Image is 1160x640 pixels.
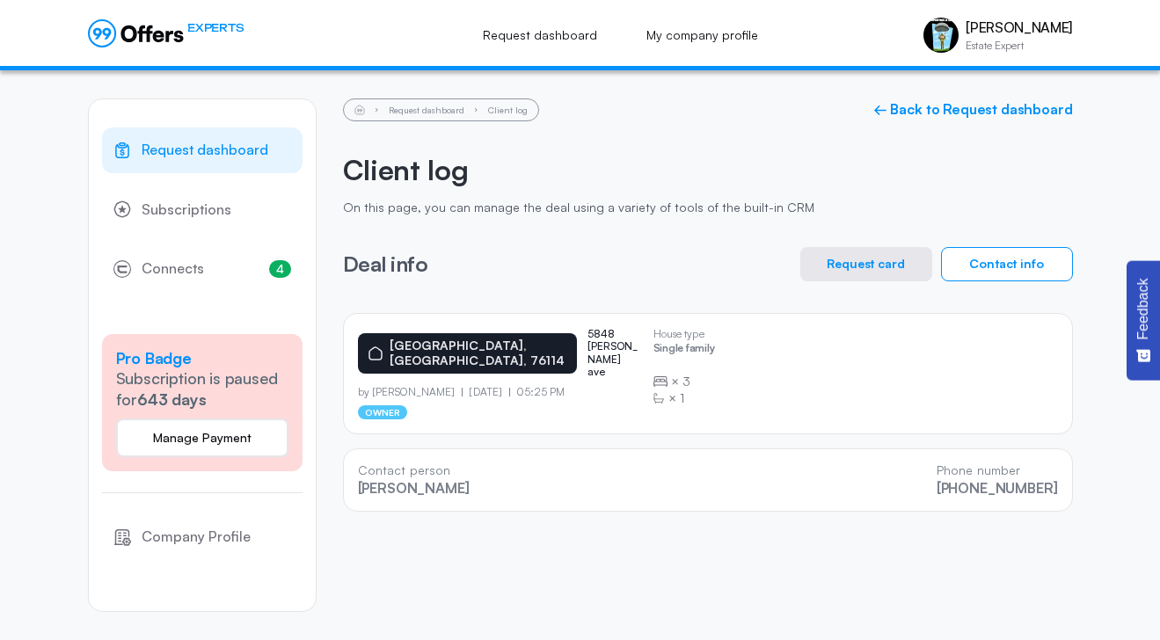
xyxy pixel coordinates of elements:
[343,153,1073,186] h2: Client log
[966,40,1072,51] p: Estate Expert
[627,16,777,55] a: My company profile
[682,373,690,390] span: 3
[653,328,715,340] p: House type
[116,348,288,368] h5: Pro Badge
[142,139,268,162] span: Request dashboard
[137,389,207,409] strong: 643 days
[142,258,204,280] span: Connects
[1069,513,1152,596] iframe: Tidio Chat
[653,389,715,407] div: ×
[462,386,509,398] p: [DATE]
[343,200,1073,215] p: On this page, you can manage the deal using a variety of tools of the built-in CRM
[102,187,303,233] a: Subscriptions
[142,526,251,549] span: Company Profile
[653,373,715,390] div: ×
[358,405,408,419] p: owner
[1127,260,1160,380] button: Feedback - Show survey
[937,463,1058,478] p: Phone number
[1135,278,1151,339] span: Feedback
[358,386,463,398] p: by [PERSON_NAME]
[88,19,244,47] a: EXPERTS
[923,18,959,53] img: Josh Fuller
[966,19,1072,36] p: [PERSON_NAME]
[102,246,303,292] a: Connects4
[941,247,1073,281] button: Contact info
[680,389,684,407] span: 1
[358,480,470,497] p: [PERSON_NAME]
[102,127,303,173] a: Request dashboard
[116,368,288,410] p: Subscription is paused for
[269,260,291,278] span: 4
[358,463,470,478] p: Contact person
[587,328,639,379] p: 5848 [PERSON_NAME] ave
[343,252,428,275] h3: Deal info
[509,386,565,398] p: 05:25 PM
[873,101,1073,118] a: ← Back to Request dashboard
[653,342,715,359] p: Single family
[102,514,303,560] a: Company Profile
[937,479,1058,497] a: [PHONE_NUMBER]
[488,105,528,114] li: Client log
[102,574,303,620] a: Affiliate Program
[800,247,932,281] button: Request card
[187,19,244,36] span: EXPERTS
[142,199,231,222] span: Subscriptions
[116,418,288,457] button: Manage Payment
[463,16,616,55] a: Request dashboard
[390,338,566,368] p: [GEOGRAPHIC_DATA], [GEOGRAPHIC_DATA], 76114
[389,105,464,115] a: Request dashboard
